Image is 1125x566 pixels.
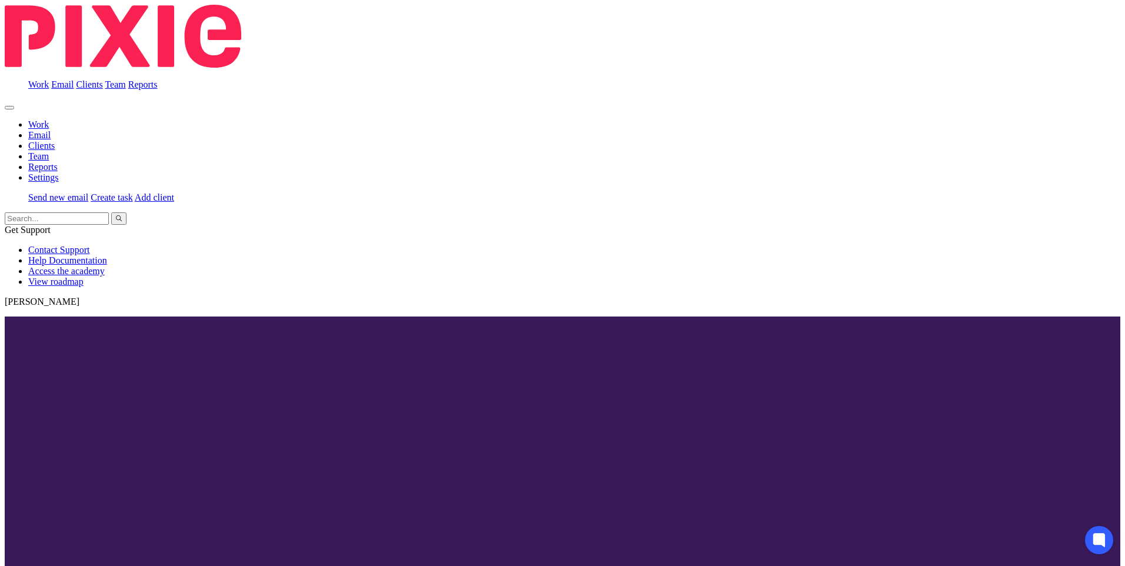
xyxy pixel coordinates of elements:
[28,245,89,255] a: Contact Support
[28,172,59,182] a: Settings
[105,79,125,89] a: Team
[5,225,51,235] span: Get Support
[28,255,107,265] a: Help Documentation
[28,130,51,140] a: Email
[28,79,49,89] a: Work
[5,297,1120,307] p: [PERSON_NAME]
[51,79,74,89] a: Email
[28,151,49,161] a: Team
[135,192,174,202] a: Add client
[28,266,105,276] a: Access the academy
[76,79,102,89] a: Clients
[28,141,55,151] a: Clients
[28,192,88,202] a: Send new email
[28,277,84,287] a: View roadmap
[5,5,241,68] img: Pixie
[5,212,109,225] input: Search
[28,119,49,129] a: Work
[128,79,158,89] a: Reports
[28,162,58,172] a: Reports
[91,192,133,202] a: Create task
[111,212,127,225] button: Search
